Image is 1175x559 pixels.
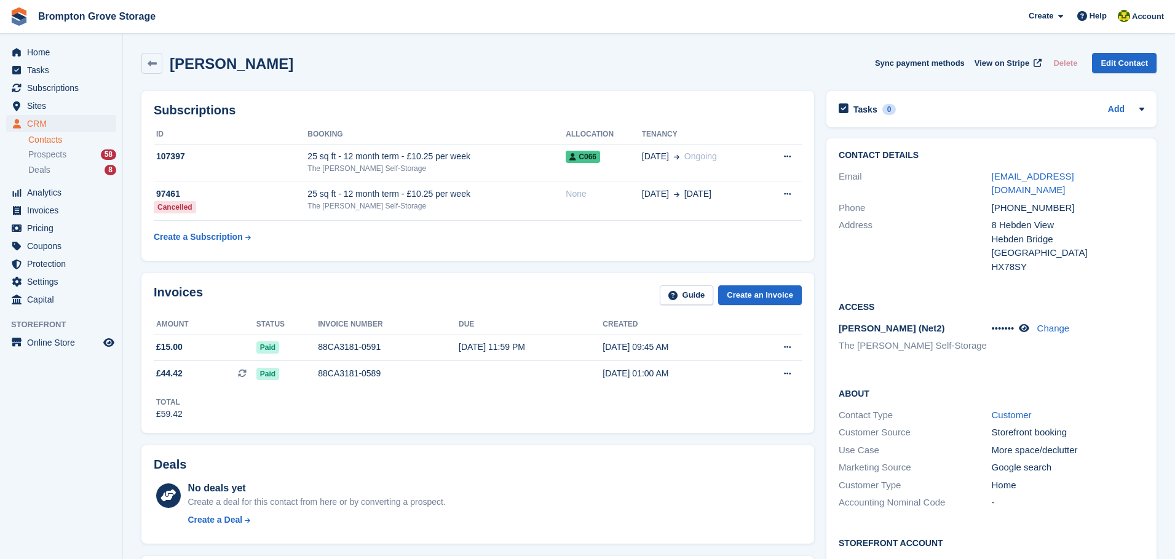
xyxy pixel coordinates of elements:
[6,334,116,351] a: menu
[6,61,116,79] a: menu
[839,218,991,274] div: Address
[154,458,186,472] h2: Deals
[28,148,116,161] a: Prospects 58
[566,125,641,145] th: Allocation
[839,339,991,353] li: The [PERSON_NAME] Self-Storage
[154,226,251,248] a: Create a Subscription
[154,150,307,163] div: 107397
[27,220,101,237] span: Pricing
[6,115,116,132] a: menu
[839,323,945,333] span: [PERSON_NAME] (Net2)
[27,115,101,132] span: CRM
[975,57,1029,69] span: View on Stripe
[875,53,965,73] button: Sync payment methods
[256,368,279,380] span: Paid
[27,291,101,308] span: Capital
[318,315,459,335] th: Invoice number
[992,478,1144,493] div: Home
[6,237,116,255] a: menu
[566,188,641,200] div: None
[660,285,714,306] a: Guide
[992,323,1015,333] span: •••••••
[1118,10,1130,22] img: Marie Cavalier
[839,443,991,458] div: Use Case
[101,335,116,350] a: Preview store
[188,513,445,526] a: Create a Deal
[307,150,566,163] div: 25 sq ft - 12 month term - £10.25 per week
[684,188,711,200] span: [DATE]
[853,104,877,115] h2: Tasks
[154,285,203,306] h2: Invoices
[307,163,566,174] div: The [PERSON_NAME] Self-Storage
[992,410,1032,420] a: Customer
[318,367,459,380] div: 88CA3181-0589
[101,149,116,160] div: 58
[27,273,101,290] span: Settings
[603,341,746,354] div: [DATE] 09:45 AM
[256,315,318,335] th: Status
[992,260,1144,274] div: HX78SY
[1048,53,1082,73] button: Delete
[6,291,116,308] a: menu
[154,103,802,117] h2: Subscriptions
[11,319,122,331] span: Storefront
[1132,10,1164,23] span: Account
[1092,53,1157,73] a: Edit Contact
[603,315,746,335] th: Created
[603,367,746,380] div: [DATE] 01:00 AM
[839,170,991,197] div: Email
[992,443,1144,458] div: More space/declutter
[992,461,1144,475] div: Google search
[839,151,1144,161] h2: Contact Details
[642,150,669,163] span: [DATE]
[6,255,116,272] a: menu
[154,231,243,244] div: Create a Subscription
[27,184,101,201] span: Analytics
[459,341,603,354] div: [DATE] 11:59 PM
[992,426,1144,440] div: Storefront booking
[6,79,116,97] a: menu
[307,125,566,145] th: Booking
[992,232,1144,247] div: Hebden Bridge
[10,7,28,26] img: stora-icon-8386f47178a22dfd0bd8f6a31ec36ba5ce8667c1dd55bd0f319d3a0aa187defe.svg
[992,246,1144,260] div: [GEOGRAPHIC_DATA]
[839,300,1144,312] h2: Access
[6,97,116,114] a: menu
[318,341,459,354] div: 88CA3181-0591
[992,218,1144,232] div: 8 Hebden View
[156,408,183,421] div: £59.42
[992,171,1074,196] a: [EMAIL_ADDRESS][DOMAIN_NAME]
[154,125,307,145] th: ID
[642,188,669,200] span: [DATE]
[882,104,896,115] div: 0
[256,341,279,354] span: Paid
[839,536,1144,549] h2: Storefront Account
[839,496,991,510] div: Accounting Nominal Code
[307,200,566,212] div: The [PERSON_NAME] Self-Storage
[28,149,66,161] span: Prospects
[1090,10,1107,22] span: Help
[839,478,991,493] div: Customer Type
[154,201,196,213] div: Cancelled
[156,367,183,380] span: £44.42
[6,220,116,237] a: menu
[718,285,802,306] a: Create an Invoice
[33,6,160,26] a: Brompton Grove Storage
[27,44,101,61] span: Home
[970,53,1044,73] a: View on Stripe
[28,164,116,176] a: Deals 8
[1037,323,1070,333] a: Change
[28,134,116,146] a: Contacts
[1108,103,1125,117] a: Add
[188,513,242,526] div: Create a Deal
[6,202,116,219] a: menu
[28,164,50,176] span: Deals
[839,387,1144,399] h2: About
[156,397,183,408] div: Total
[1029,10,1053,22] span: Create
[188,481,445,496] div: No deals yet
[839,408,991,422] div: Contact Type
[156,341,183,354] span: £15.00
[27,334,101,351] span: Online Store
[459,315,603,335] th: Due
